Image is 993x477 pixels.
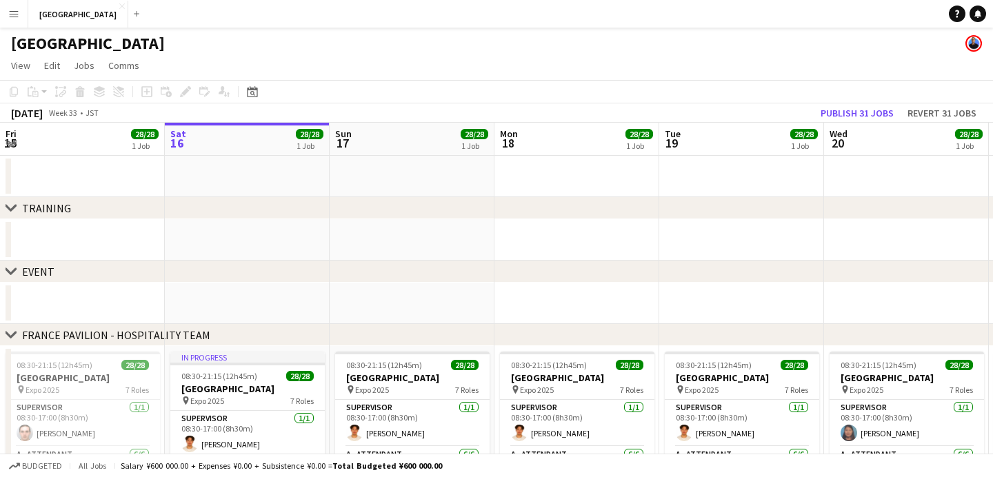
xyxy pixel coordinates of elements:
[121,360,149,370] span: 28/28
[17,360,92,370] span: 08:30-21:15 (12h45m)
[297,141,323,151] div: 1 Job
[22,461,62,471] span: Budgeted
[190,396,224,406] span: Expo 2025
[170,352,325,363] div: In progress
[500,128,518,140] span: Mon
[108,59,139,72] span: Comms
[945,360,973,370] span: 28/28
[6,128,17,140] span: Fri
[815,104,899,122] button: Publish 31 jobs
[170,411,325,458] app-card-role: SUPERVISOR1/108:30-17:00 (8h30m)[PERSON_NAME]
[296,129,323,139] span: 28/28
[22,201,71,215] div: TRAINING
[332,460,442,471] span: Total Budgeted ¥600 000.00
[11,33,165,54] h1: [GEOGRAPHIC_DATA]
[790,129,818,139] span: 28/28
[620,385,643,395] span: 7 Roles
[6,57,36,74] a: View
[665,128,681,140] span: Tue
[11,106,43,120] div: [DATE]
[68,57,100,74] a: Jobs
[451,360,479,370] span: 28/28
[132,141,158,151] div: 1 Job
[455,385,479,395] span: 7 Roles
[290,396,314,406] span: 7 Roles
[6,400,160,447] app-card-role: SUPERVISOR1/108:30-17:00 (8h30m)[PERSON_NAME]
[26,385,59,395] span: Expo 2025
[830,128,847,140] span: Wed
[335,400,490,447] app-card-role: SUPERVISOR1/108:30-17:00 (8h30m)[PERSON_NAME]
[46,108,80,118] span: Week 33
[3,135,17,151] span: 15
[785,385,808,395] span: 7 Roles
[520,385,554,395] span: Expo 2025
[355,385,389,395] span: Expo 2025
[500,372,654,384] h3: [GEOGRAPHIC_DATA]
[168,135,186,151] span: 16
[950,385,973,395] span: 7 Roles
[28,1,128,28] button: [GEOGRAPHIC_DATA]
[335,128,352,140] span: Sun
[685,385,719,395] span: Expo 2025
[333,135,352,151] span: 17
[665,372,819,384] h3: [GEOGRAPHIC_DATA]
[902,104,982,122] button: Revert 31 jobs
[791,141,817,151] div: 1 Job
[830,372,984,384] h3: [GEOGRAPHIC_DATA]
[498,135,518,151] span: 18
[44,59,60,72] span: Edit
[286,371,314,381] span: 28/28
[676,360,752,370] span: 08:30-21:15 (12h45m)
[170,128,186,140] span: Sat
[335,372,490,384] h3: [GEOGRAPHIC_DATA]
[461,129,488,139] span: 28/28
[74,59,94,72] span: Jobs
[625,129,653,139] span: 28/28
[131,129,159,139] span: 28/28
[170,383,325,395] h3: [GEOGRAPHIC_DATA]
[616,360,643,370] span: 28/28
[22,328,210,342] div: FRANCE PAVILION - HOSPITALITY TEAM
[461,141,488,151] div: 1 Job
[22,265,54,278] div: EVENT
[103,57,145,74] a: Comms
[39,57,66,74] a: Edit
[955,129,983,139] span: 28/28
[850,385,883,395] span: Expo 2025
[11,59,30,72] span: View
[841,360,916,370] span: 08:30-21:15 (12h45m)
[126,385,149,395] span: 7 Roles
[6,372,160,384] h3: [GEOGRAPHIC_DATA]
[500,400,654,447] app-card-role: SUPERVISOR1/108:30-17:00 (8h30m)[PERSON_NAME]
[76,460,109,471] span: All jobs
[86,108,99,118] div: JST
[346,360,422,370] span: 08:30-21:15 (12h45m)
[7,458,64,474] button: Budgeted
[830,400,984,447] app-card-role: SUPERVISOR1/108:30-17:00 (8h30m)[PERSON_NAME]
[663,135,681,151] span: 19
[781,360,808,370] span: 28/28
[965,35,982,52] app-user-avatar: Michael Lamy
[181,371,257,381] span: 08:30-21:15 (12h45m)
[511,360,587,370] span: 08:30-21:15 (12h45m)
[665,400,819,447] app-card-role: SUPERVISOR1/108:30-17:00 (8h30m)[PERSON_NAME]
[956,141,982,151] div: 1 Job
[121,460,442,471] div: Salary ¥600 000.00 + Expenses ¥0.00 + Subsistence ¥0.00 =
[626,141,652,151] div: 1 Job
[827,135,847,151] span: 20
